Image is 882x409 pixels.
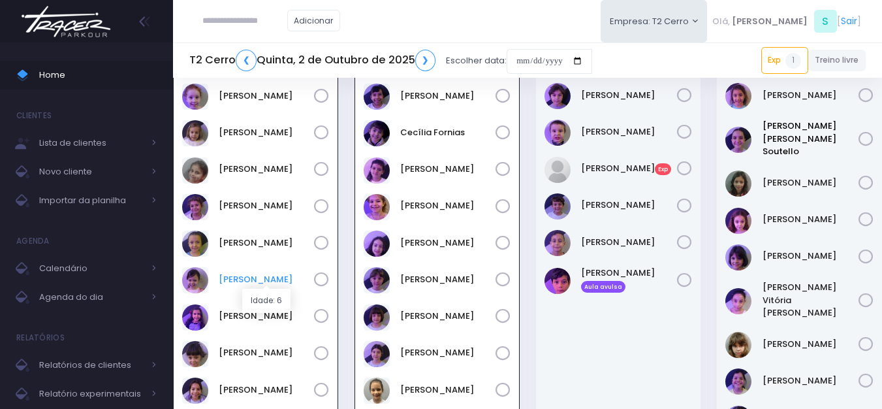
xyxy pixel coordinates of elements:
a: Exp1 [761,47,808,73]
a: [PERSON_NAME] [763,89,859,102]
span: Relatórios de clientes [39,357,144,374]
a: [PERSON_NAME] [763,250,859,263]
img: Maria Clara Frateschi [364,267,390,293]
img: Cecília Fornias Gomes [364,120,390,146]
img: Otto Guimarães Krön [544,193,571,220]
span: Relatório experimentais [39,385,144,402]
img: Rafael Reis [544,230,571,256]
span: [PERSON_NAME] [732,15,808,28]
a: [PERSON_NAME] [219,310,314,323]
a: [PERSON_NAME] [219,126,314,139]
span: Lista de clientes [39,135,144,152]
span: Exp [655,163,672,175]
a: [PERSON_NAME] [400,273,496,286]
img: Martina Fernandes Grimaldi [364,341,390,367]
div: Escolher data: [189,46,592,76]
img: Marina Árju Aragão Abreu [182,378,208,404]
img: Alice Oliveira Castro [725,83,751,109]
img: Sofia John [725,368,751,395]
h4: Relatórios [16,325,65,351]
a: ❯ [415,50,436,71]
img: Gabriela Libardi Galesi Bernardo [364,194,390,220]
a: [PERSON_NAME] [400,199,496,212]
a: [PERSON_NAME] [763,338,859,351]
a: [PERSON_NAME] [400,237,496,250]
a: [PERSON_NAME] [400,163,496,176]
img: Antonieta Bonna Gobo N Silva [182,84,208,110]
img: Heloísa Amado [182,157,208,184]
a: [PERSON_NAME] [400,346,496,359]
a: [PERSON_NAME] [400,90,496,103]
a: [PERSON_NAME] [219,384,314,397]
img: Dante Passos [544,83,571,109]
img: Beatriz Kikuchi [364,84,390,110]
a: [PERSON_NAME] [219,346,314,359]
a: [PERSON_NAME] [581,89,678,102]
a: [PERSON_NAME] [400,384,496,397]
img: Maria Ribeiro Martins [182,341,208,367]
img: Maya Viana [364,378,390,404]
span: S [814,10,837,33]
img: Julia de Campos Munhoz [725,171,751,197]
a: [PERSON_NAME] [219,273,314,286]
img: Isabel Silveira Chulam [182,231,208,257]
a: ❮ [236,50,257,71]
a: Sair [841,14,857,28]
span: Aula avulsa [581,281,626,293]
a: [PERSON_NAME] [763,374,859,387]
a: [PERSON_NAME] [PERSON_NAME] Soutello [763,120,859,158]
img: Manuela Santos [182,304,208,331]
a: [PERSON_NAME] [581,199,678,212]
img: Luisa Tomchinsky Montezano [725,208,751,234]
a: [PERSON_NAME] [763,176,859,189]
a: [PERSON_NAME] Vitória [PERSON_NAME] [763,281,859,319]
a: [PERSON_NAME] [219,237,314,250]
a: Treino livre [808,50,866,71]
img: Malu Bernardes [725,244,751,270]
img: Nina Carletto Barbosa [725,332,751,358]
img: Julia Merlino Donadell [182,267,208,293]
a: [PERSON_NAME] [581,125,678,139]
a: [PERSON_NAME] [763,213,859,226]
h5: T2 Cerro Quinta, 2 de Outubro de 2025 [189,50,435,71]
img: Luiz Felipe Gaudencio Salgado [544,157,571,183]
span: Home [39,67,157,84]
div: Idade: 6 [242,289,291,313]
span: Novo cliente [39,163,144,180]
img: Guilherme Soares Naressi [544,120,571,146]
a: [PERSON_NAME]Exp [581,162,678,175]
h4: Agenda [16,228,50,254]
span: Agenda do dia [39,289,144,306]
a: [PERSON_NAME] [581,236,678,249]
img: Isabel Amado [182,194,208,220]
h4: Clientes [16,103,52,129]
a: [PERSON_NAME] [219,199,314,212]
img: Isabela de Brito Moffa [364,231,390,257]
span: 1 [785,53,801,69]
img: Catarina Andrade [182,120,208,146]
img: Ana Helena Soutello [725,127,751,153]
img: Clara Guimaraes Kron [364,157,390,184]
img: Mariana Abramo [364,304,390,331]
a: [PERSON_NAME] [400,310,496,323]
a: [PERSON_NAME] [219,90,314,103]
span: Olá, [712,15,730,28]
a: Adicionar [287,10,341,31]
img: Maria Vitória Silva Moura [725,288,751,314]
a: Cecília Fornias [400,126,496,139]
a: [PERSON_NAME] [219,163,314,176]
img: Samuel Bigaton [544,268,571,294]
span: Calendário [39,260,144,277]
span: Importar da planilha [39,192,144,209]
a: [PERSON_NAME] Aula avulsa [581,267,678,293]
div: [ ] [707,7,866,36]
